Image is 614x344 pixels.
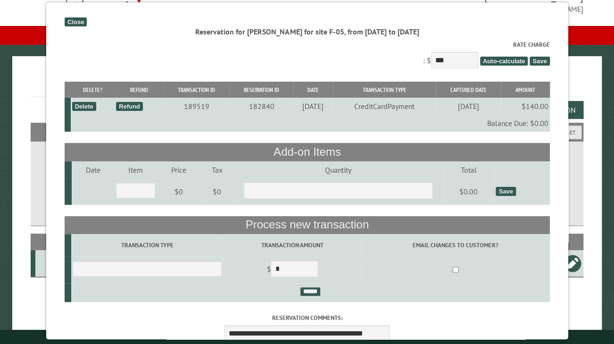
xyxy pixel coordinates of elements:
div: Close [65,17,87,26]
div: Reservation for [PERSON_NAME] for site F-05, from [DATE] to [DATE] [65,26,550,37]
th: Date [293,82,332,98]
td: Quantity [233,161,443,178]
small: © Campground Commander LLC. All rights reserved. [254,334,360,340]
div: Save [496,187,515,196]
td: $140.00 [501,98,549,115]
td: Tax [200,161,233,178]
label: Rate Charge [65,40,550,49]
th: Amount [501,82,549,98]
td: $ [223,257,361,283]
td: CreditCardPayment [332,98,436,115]
td: 182840 [230,98,293,115]
th: Process new transaction [65,216,550,234]
td: $0.00 [443,178,494,205]
th: Reservation ID [230,82,293,98]
td: Total [443,161,494,178]
label: Email changes to customer? [363,241,548,250]
td: Date [72,161,114,178]
td: Item [114,161,157,178]
span: Save [530,57,549,66]
th: Transaction ID [163,82,230,98]
td: 189519 [163,98,230,115]
label: Transaction Type [72,241,221,250]
th: Refund [115,82,163,98]
td: [DATE] [436,98,501,115]
h2: Filters [31,123,583,141]
div: F-05 [39,259,82,268]
label: Transaction Amount [224,241,360,250]
th: Add-on Items [65,143,550,161]
td: [DATE] [293,98,332,115]
h1: Reservations [31,71,583,97]
th: Transaction Type [332,82,436,98]
th: Captured Date [436,82,501,98]
th: Site [35,234,83,250]
span: Auto-calculate [480,57,528,66]
div: : $ [65,40,550,71]
th: Delete? [70,82,115,98]
div: Refund [116,102,143,111]
td: Price [157,161,200,178]
td: $0 [200,178,233,205]
label: Reservation comments: [65,313,550,322]
td: Balance Due: $0.00 [70,115,549,132]
td: $0 [157,178,200,205]
div: Delete [72,102,96,111]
